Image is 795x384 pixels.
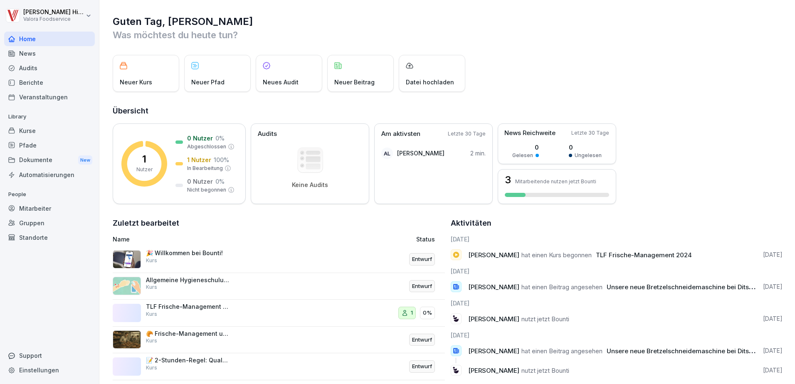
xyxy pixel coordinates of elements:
a: Mitarbeiter [4,201,95,216]
p: Abgeschlossen [187,143,226,150]
a: Home [4,32,95,46]
h3: 3 [505,175,511,185]
p: 1 [411,309,413,317]
a: Allgemeine Hygieneschulung (nach LHMV §4)KursEntwurf [113,273,445,300]
p: Valora Foodservice [23,16,84,22]
p: TLF Frische-Management 2024 [146,303,229,310]
a: Veranstaltungen [4,90,95,104]
div: AL [381,148,393,159]
p: Kurs [146,364,157,372]
p: Audits [258,129,277,139]
p: [DATE] [763,315,783,323]
p: Kurs [146,337,157,345]
p: [DATE] [763,283,783,291]
p: Kurs [146,257,157,264]
p: Letzte 30 Tage [571,129,609,137]
a: Gruppen [4,216,95,230]
p: Allgemeine Hygieneschulung (nach LHMV §4) [146,276,229,284]
div: New [78,155,92,165]
h2: Übersicht [113,105,783,117]
span: hat einen Beitrag angesehen [521,283,602,291]
p: Neuer Kurs [120,78,152,86]
span: nutzt jetzt Bounti [521,315,569,323]
p: Kurs [146,283,157,291]
p: Kurs [146,310,157,318]
a: Pfade [4,138,95,153]
p: Keine Audits [292,181,328,189]
p: Nicht begonnen [187,186,226,194]
p: 0 % [215,177,225,186]
span: [PERSON_NAME] [468,347,519,355]
a: Einstellungen [4,363,95,377]
a: TLF Frische-Management 2024Kurs10% [113,300,445,327]
p: Name [113,235,321,244]
h1: Guten Tag, [PERSON_NAME] [113,15,783,28]
p: 0 % [215,134,225,143]
p: 🎉 Willkommen bei Bounti! [146,249,229,257]
p: Entwurf [412,362,432,371]
img: gxsnf7ygjsfsmxd96jxi4ufn.png [113,277,141,295]
a: 🎉 Willkommen bei Bounti!KursEntwurf [113,246,445,273]
h6: [DATE] [451,235,783,244]
a: Berichte [4,75,95,90]
p: 0 Nutzer [187,177,213,186]
p: Entwurf [412,336,432,344]
p: Neues Audit [263,78,299,86]
span: hat einen Kurs begonnen [521,251,592,259]
p: Entwurf [412,282,432,290]
h6: [DATE] [451,331,783,340]
a: 🥐 Frische-Management und Qualitätsstandards bei BackWERKKursEntwurf [113,327,445,354]
p: Datei hochladen [406,78,454,86]
span: [PERSON_NAME] [468,251,519,259]
p: 0 [512,143,539,152]
img: sldqzmyquyz5ezbiopcyfhnw.png [113,330,141,349]
p: Nutzer [136,166,153,173]
p: [DATE] [763,251,783,259]
p: Am aktivsten [381,129,420,139]
h2: Zuletzt bearbeitet [113,217,445,229]
img: b4eu0mai1tdt6ksd7nlke1so.png [113,250,141,268]
p: In Bearbeitung [187,165,223,172]
span: TLF Frische-Management 2024 [596,251,692,259]
a: News [4,46,95,61]
a: 📝 2-Stunden-Regel: Qualitätssicherung und DokumentationKursEntwurf [113,353,445,380]
p: Ungelesen [575,152,602,159]
h6: [DATE] [451,267,783,276]
div: Dokumente [4,153,95,168]
p: 1 [142,154,146,164]
p: 0 Nutzer [187,134,213,143]
p: [DATE] [763,347,783,355]
a: Kurse [4,123,95,138]
a: Automatisierungen [4,167,95,182]
span: [PERSON_NAME] [468,283,519,291]
p: People [4,188,95,201]
span: [PERSON_NAME] [468,315,519,323]
h2: Aktivitäten [451,217,491,229]
span: [PERSON_NAME] [468,367,519,374]
p: [PERSON_NAME] Hintzen [23,9,84,16]
h6: [DATE] [451,299,783,308]
p: 📝 2-Stunden-Regel: Qualitätssicherung und Dokumentation [146,357,229,364]
div: Audits [4,61,95,75]
p: Entwurf [412,255,432,263]
a: DokumenteNew [4,153,95,168]
p: Neuer Pfad [191,78,225,86]
p: 🥐 Frische-Management und Qualitätsstandards bei BackWERK [146,330,229,337]
a: Standorte [4,230,95,245]
span: hat einen Beitrag angesehen [521,347,602,355]
p: News Reichweite [504,128,556,138]
p: Neuer Beitrag [334,78,375,86]
span: nutzt jetzt Bounti [521,367,569,374]
p: 100 % [214,155,229,164]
